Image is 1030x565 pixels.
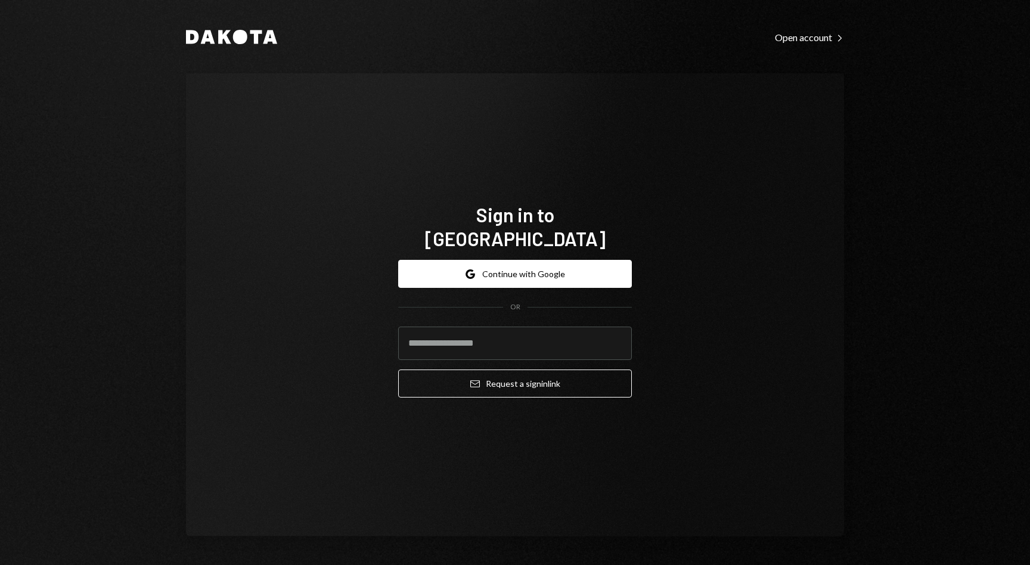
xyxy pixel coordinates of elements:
a: Open account [775,30,844,44]
button: Continue with Google [398,260,632,288]
button: Request a signinlink [398,370,632,398]
div: OR [510,302,520,312]
div: Open account [775,32,844,44]
h1: Sign in to [GEOGRAPHIC_DATA] [398,203,632,250]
